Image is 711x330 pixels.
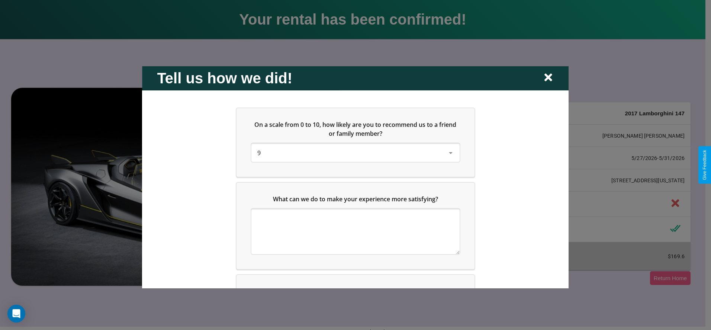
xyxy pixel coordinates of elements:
[259,287,447,295] span: Which of the following features do you value the most in a vehicle?
[7,305,25,323] div: Open Intercom Messenger
[702,150,707,180] div: Give Feedback
[251,120,460,138] h5: On a scale from 0 to 10, how likely are you to recommend us to a friend or family member?
[157,70,292,86] h2: Tell us how we did!
[273,195,438,203] span: What can we do to make your experience more satisfying?
[257,148,261,157] span: 9
[251,144,460,161] div: On a scale from 0 to 10, how likely are you to recommend us to a friend or family member?
[237,108,474,176] div: On a scale from 0 to 10, how likely are you to recommend us to a friend or family member?
[255,120,458,137] span: On a scale from 0 to 10, how likely are you to recommend us to a friend or family member?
